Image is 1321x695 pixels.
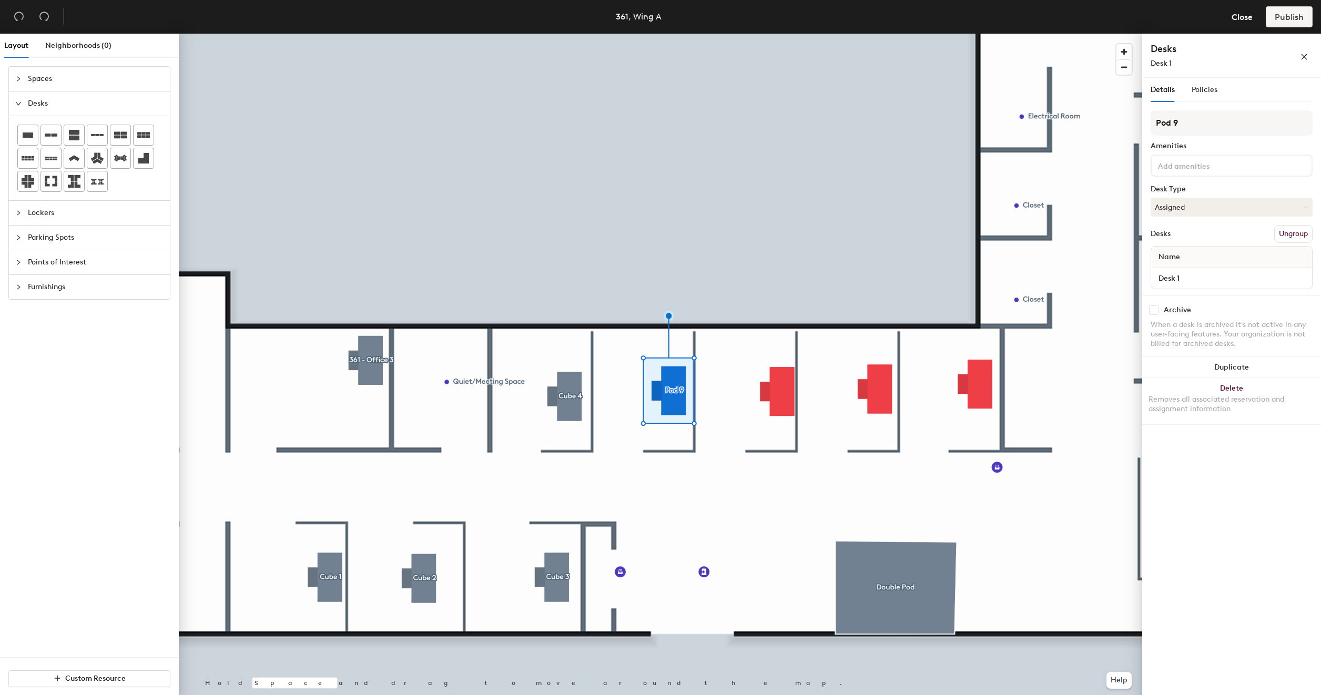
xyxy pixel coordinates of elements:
[28,91,164,116] span: Desks
[15,234,22,241] span: collapsed
[1300,53,1308,60] span: close
[34,6,55,27] button: Redo (⌘ + ⇧ + Z)
[14,11,24,22] span: undo
[4,41,28,50] span: Layout
[1151,59,1172,68] span: Desk 1
[1223,6,1262,27] button: Close
[1232,12,1253,22] span: Close
[15,284,22,290] span: collapsed
[1151,198,1313,217] button: Assigned
[15,210,22,216] span: collapsed
[45,41,111,50] span: Neighborhoods (0)
[28,201,164,225] span: Lockers
[1142,378,1321,424] button: DeleteRemoves all associated reservation and assignment information
[28,275,164,299] span: Furnishings
[1266,6,1313,27] button: Publish
[65,674,126,683] span: Custom Resource
[1149,395,1315,414] div: Removes all associated reservation and assignment information
[1153,271,1310,285] input: Unnamed desk
[1192,85,1217,94] span: Policies
[28,226,164,250] span: Parking Spots
[1274,225,1313,243] button: Ungroup
[1156,159,1251,171] input: Add amenities
[8,6,29,27] button: Undo (⌘ + Z)
[1142,357,1321,378] button: Duplicate
[1151,85,1175,94] span: Details
[1164,306,1191,314] div: Archive
[15,76,22,82] span: collapsed
[1106,672,1132,689] button: Help
[616,10,662,23] div: 361, Wing A
[8,670,170,687] button: Custom Resource
[1151,230,1171,238] div: Desks
[1151,185,1313,193] div: Desk Type
[1153,248,1185,267] span: Name
[28,67,164,91] span: Spaces
[15,259,22,265] span: collapsed
[15,100,22,107] span: expanded
[1151,320,1313,349] div: When a desk is archived it's not active in any user-facing features. Your organization is not bil...
[1151,142,1313,150] div: Amenities
[1151,42,1266,56] h4: Desks
[28,250,164,274] span: Points of Interest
